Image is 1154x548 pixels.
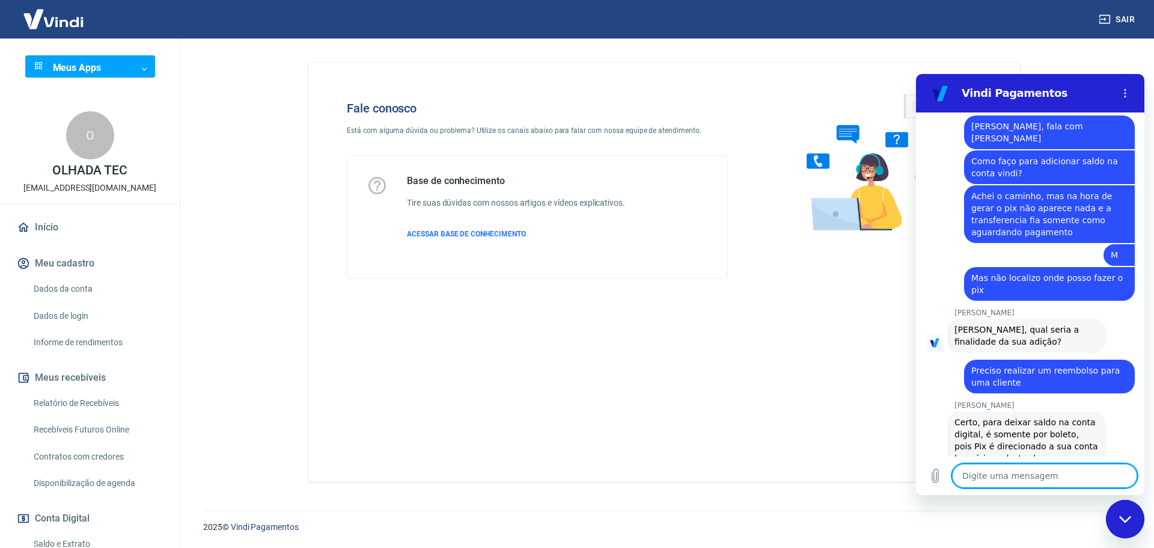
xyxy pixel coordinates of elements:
[29,304,165,328] a: Dados de login
[29,391,165,416] a: Relatório de Recebíveis
[407,229,625,239] a: ACESSAR BASE DE CONHECIMENTO
[14,1,93,37] img: Vindi
[231,522,299,532] a: Vindi Pagamentos
[14,214,165,241] a: Início
[14,250,165,277] button: Meu cadastro
[203,521,1125,534] p: 2025 ©
[23,182,156,194] p: [EMAIL_ADDRESS][DOMAIN_NAME]
[1106,500,1144,538] iframe: Botão para abrir a janela de mensagens, conversa em andamento
[52,164,128,177] p: OLHADA TEC
[29,417,165,442] a: Recebíveis Futuros Online
[347,125,728,136] p: Está com alguma dúvida ou problema? Utilize os canais abaixo para falar com nossa equipe de atend...
[14,365,165,391] button: Meus recebíveis
[407,197,625,209] h6: Tire suas dúvidas com nossos artigos e vídeos explicativos.
[1096,8,1140,31] button: Sair
[29,277,165,301] a: Dados da conta
[14,505,165,532] button: Conta Digital
[783,82,965,242] img: Fale conosco
[29,330,165,355] a: Informe de rendimentos
[29,471,165,496] a: Disponibilização de agenda
[66,111,114,159] div: O
[347,101,728,115] h4: Fale conosco
[29,445,165,469] a: Contratos com credores
[916,74,1144,495] iframe: Janela de mensagens
[407,175,625,187] h5: Base de conhecimento
[407,230,526,238] span: ACESSAR BASE DE CONHECIMENTO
